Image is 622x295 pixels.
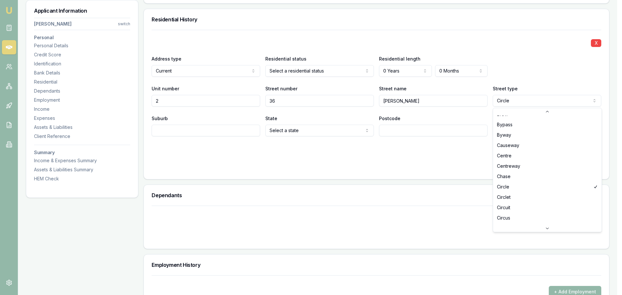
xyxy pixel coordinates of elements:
[497,215,510,221] span: Circus
[497,142,519,149] span: Causeway
[497,184,509,190] span: Circle
[497,204,510,211] span: Circuit
[497,132,511,138] span: Byway
[497,173,511,180] span: Chase
[497,194,511,200] span: Circlet
[497,153,512,159] span: Centre
[497,163,520,169] span: Centreway
[497,121,513,128] span: Bypass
